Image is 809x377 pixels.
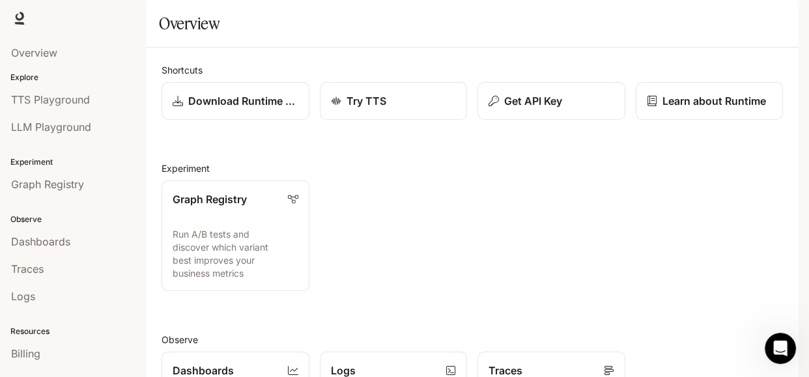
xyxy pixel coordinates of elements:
[636,82,784,120] a: Learn about Runtime
[320,82,468,120] a: Try TTS
[504,93,562,109] p: Get API Key
[173,191,247,207] p: Graph Registry
[162,161,783,175] h2: Experiment
[162,333,783,346] h2: Observe
[159,10,220,36] h1: Overview
[765,333,796,364] iframe: Intercom live chat
[662,93,766,109] p: Learn about Runtime
[477,82,625,120] button: Get API Key
[162,82,309,120] a: Download Runtime SDK
[162,180,309,291] a: Graph RegistryRun A/B tests and discover which variant best improves your business metrics
[188,93,298,109] p: Download Runtime SDK
[162,63,783,77] h2: Shortcuts
[173,228,298,280] p: Run A/B tests and discover which variant best improves your business metrics
[347,93,386,109] p: Try TTS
